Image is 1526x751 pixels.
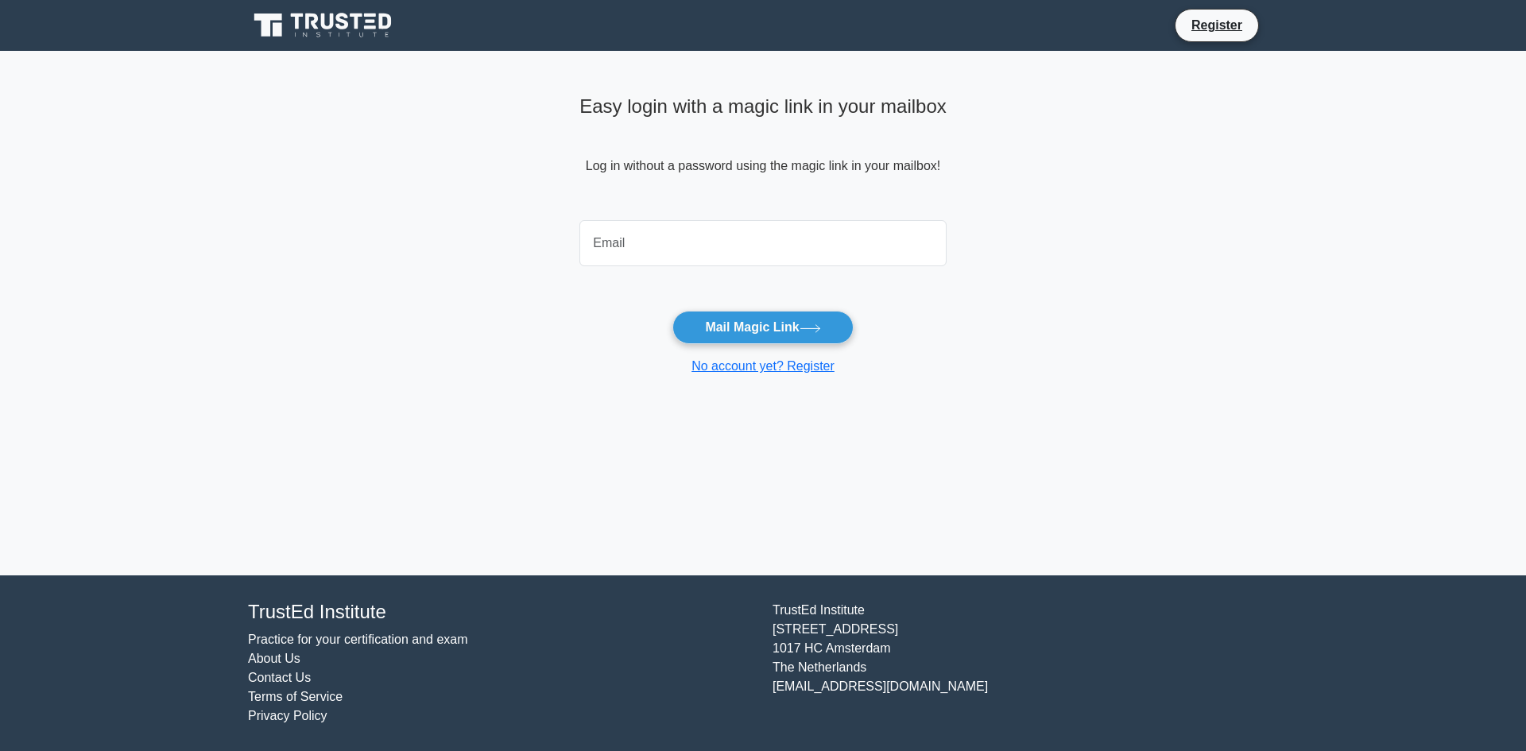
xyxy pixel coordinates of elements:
[1182,15,1252,35] a: Register
[579,95,947,118] h4: Easy login with a magic link in your mailbox
[672,311,853,344] button: Mail Magic Link
[248,671,311,684] a: Contact Us
[763,601,1288,726] div: TrustEd Institute [STREET_ADDRESS] 1017 HC Amsterdam The Netherlands [EMAIL_ADDRESS][DOMAIN_NAME]
[248,709,327,722] a: Privacy Policy
[248,690,343,703] a: Terms of Service
[248,652,300,665] a: About Us
[248,601,753,624] h4: TrustEd Institute
[248,633,468,646] a: Practice for your certification and exam
[579,220,947,266] input: Email
[579,89,947,214] div: Log in without a password using the magic link in your mailbox!
[691,359,835,373] a: No account yet? Register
